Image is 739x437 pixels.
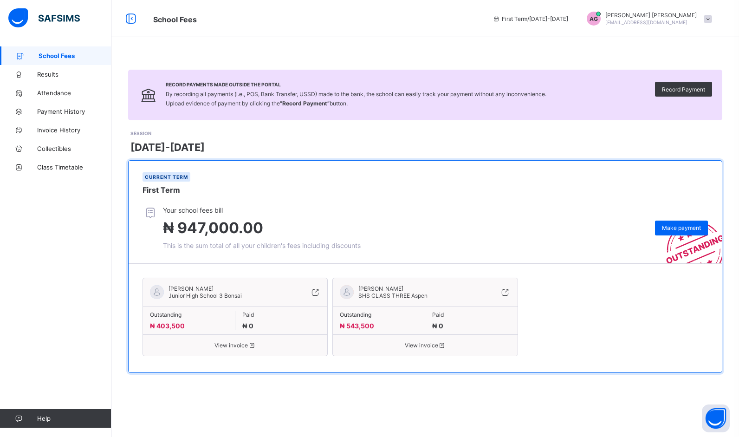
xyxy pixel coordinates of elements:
[166,91,546,107] span: By recording all payments (i.e., POS, Bank Transfer, USSD) made to the bank, the school can easil...
[605,20,687,25] span: [EMAIL_ADDRESS][DOMAIN_NAME]
[662,224,701,231] span: Make payment
[655,210,722,263] img: outstanding-stamp.3c148f88c3ebafa6da95868fa43343a1.svg
[163,206,361,214] span: Your school fees bill
[169,292,242,299] span: Junior High School 3 Bonsai
[358,285,428,292] span: [PERSON_NAME]
[169,285,242,292] span: [PERSON_NAME]
[150,342,320,349] span: View invoice
[242,322,253,330] span: ₦ 0
[340,311,418,318] span: Outstanding
[242,311,321,318] span: Paid
[143,185,180,195] span: First Term
[662,86,705,93] span: Record Payment
[702,404,730,432] button: Open asap
[432,322,443,330] span: ₦ 0
[150,322,185,330] span: ₦ 403,500
[37,71,111,78] span: Results
[8,8,80,28] img: safsims
[145,174,188,180] span: Current term
[358,292,428,299] span: SHS CLASS THREE Aspen
[37,163,111,171] span: Class Timetable
[340,342,510,349] span: View invoice
[493,15,568,22] span: session/term information
[130,141,205,153] span: [DATE]-[DATE]
[37,145,111,152] span: Collectibles
[37,89,111,97] span: Attendance
[280,100,330,107] b: “Record Payment”
[577,12,717,26] div: AngelaOjoma Gabriel
[590,15,598,22] span: AG
[37,126,111,134] span: Invoice History
[163,241,361,249] span: This is the sum total of all your children's fees including discounts
[340,322,374,330] span: ₦ 543,500
[166,82,546,87] span: Record Payments Made Outside the Portal
[605,12,697,19] span: [PERSON_NAME] [PERSON_NAME]
[150,311,228,318] span: Outstanding
[39,52,111,59] span: School Fees
[163,219,263,237] span: ₦ 947,000.00
[130,130,151,136] span: SESSION
[37,415,111,422] span: Help
[432,311,511,318] span: Paid
[153,15,197,24] span: School Fees
[37,108,111,115] span: Payment History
